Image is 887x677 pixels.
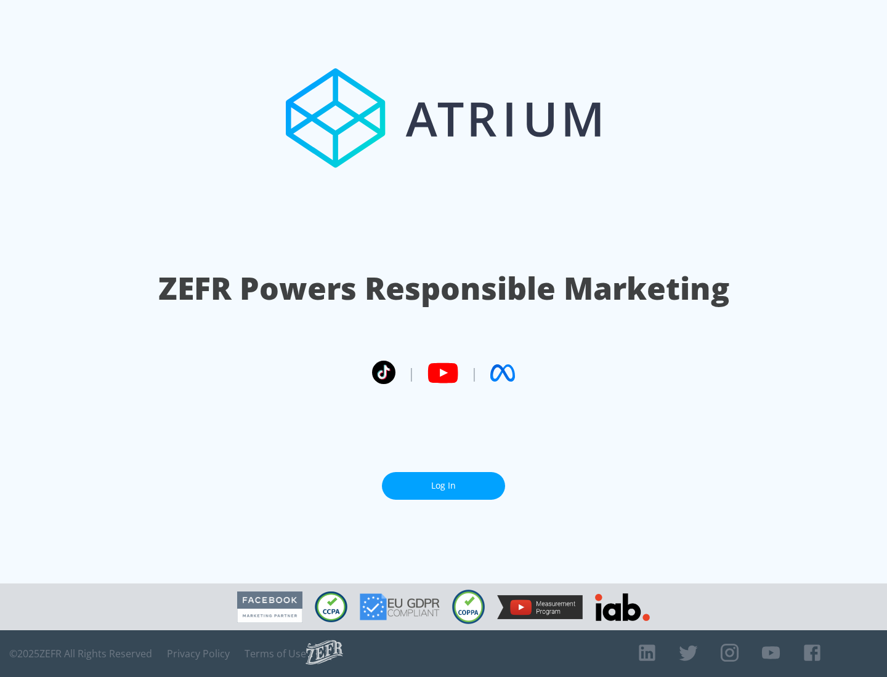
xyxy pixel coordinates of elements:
img: Facebook Marketing Partner [237,591,302,623]
img: CCPA Compliant [315,591,347,622]
span: © 2025 ZEFR All Rights Reserved [9,647,152,660]
img: GDPR Compliant [360,593,440,620]
a: Privacy Policy [167,647,230,660]
span: | [408,364,415,382]
span: | [471,364,478,382]
img: IAB [595,593,650,621]
img: COPPA Compliant [452,590,485,624]
a: Log In [382,472,505,500]
img: YouTube Measurement Program [497,595,583,619]
h1: ZEFR Powers Responsible Marketing [158,267,729,310]
a: Terms of Use [245,647,306,660]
